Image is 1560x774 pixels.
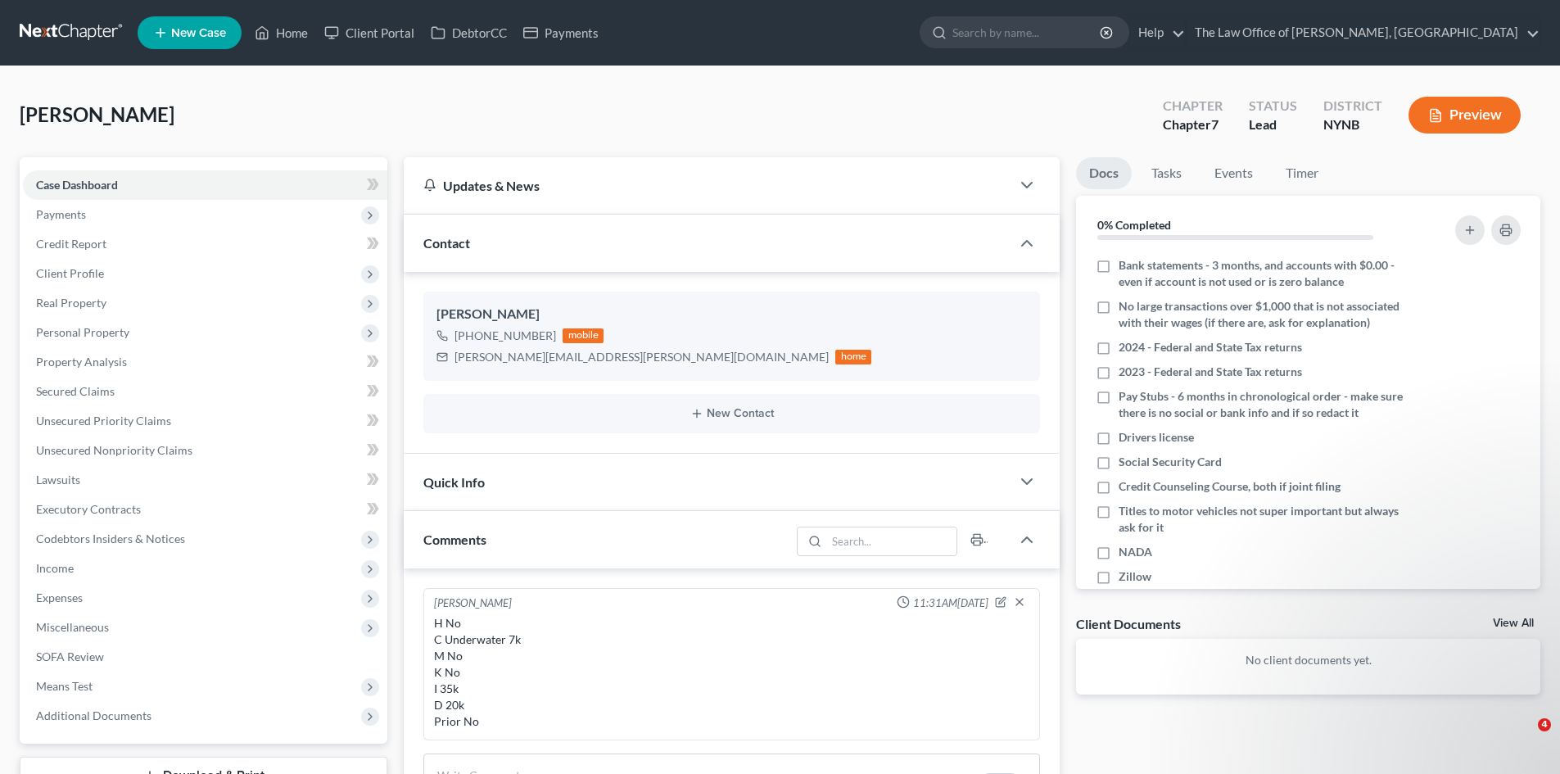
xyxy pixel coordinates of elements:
[36,384,115,398] span: Secured Claims
[1538,718,1551,731] span: 4
[423,18,515,48] a: DebtorCC
[246,18,316,48] a: Home
[1119,298,1410,331] span: No large transactions over $1,000 that is not associated with their wages (if there are, ask for ...
[1119,568,1151,585] span: Zillow
[23,495,387,524] a: Executory Contracts
[1119,257,1410,290] span: Bank statements - 3 months, and accounts with $0.00 - even if account is not used or is zero balance
[36,708,151,722] span: Additional Documents
[36,266,104,280] span: Client Profile
[1211,116,1219,132] span: 7
[1187,18,1540,48] a: The Law Office of [PERSON_NAME], [GEOGRAPHIC_DATA]
[952,17,1102,48] input: Search by name...
[36,414,171,428] span: Unsecured Priority Claims
[36,502,141,516] span: Executory Contracts
[36,473,80,487] span: Lawsuits
[1130,18,1185,48] a: Help
[454,328,556,344] div: [PHONE_NUMBER]
[436,305,1027,324] div: [PERSON_NAME]
[36,679,93,693] span: Means Test
[36,325,129,339] span: Personal Property
[1249,97,1297,115] div: Status
[1089,652,1527,668] p: No client documents yet.
[23,406,387,436] a: Unsecured Priority Claims
[23,229,387,259] a: Credit Report
[36,207,86,221] span: Payments
[23,642,387,672] a: SOFA Review
[913,595,988,611] span: 11:31AM[DATE]
[1323,115,1382,134] div: NYNB
[1119,429,1194,446] span: Drivers license
[423,532,486,547] span: Comments
[1323,97,1382,115] div: District
[36,296,106,310] span: Real Property
[36,620,109,634] span: Miscellaneous
[436,407,1027,420] button: New Contact
[36,561,74,575] span: Income
[20,102,174,126] span: [PERSON_NAME]
[1119,454,1222,470] span: Social Security Card
[23,170,387,200] a: Case Dashboard
[36,443,192,457] span: Unsecured Nonpriority Claims
[423,177,991,194] div: Updates & News
[171,27,226,39] span: New Case
[1076,615,1181,632] div: Client Documents
[827,527,957,555] input: Search...
[23,377,387,406] a: Secured Claims
[1119,364,1302,380] span: 2023 - Federal and State Tax returns
[563,328,604,343] div: mobile
[423,474,485,490] span: Quick Info
[1163,115,1223,134] div: Chapter
[1409,97,1521,134] button: Preview
[1076,157,1132,189] a: Docs
[23,436,387,465] a: Unsecured Nonpriority Claims
[454,349,829,365] div: [PERSON_NAME][EMAIL_ADDRESS][PERSON_NAME][DOMAIN_NAME]
[1201,157,1266,189] a: Events
[1119,388,1410,421] span: Pay Stubs - 6 months in chronological order - make sure there is no social or bank info and if so...
[1504,718,1544,758] iframe: Intercom live chat
[36,650,104,663] span: SOFA Review
[1119,478,1341,495] span: Credit Counseling Course, both if joint filing
[1119,544,1152,560] span: NADA
[835,350,871,364] div: home
[1163,97,1223,115] div: Chapter
[434,595,512,612] div: [PERSON_NAME]
[423,235,470,251] span: Contact
[515,18,607,48] a: Payments
[23,465,387,495] a: Lawsuits
[36,591,83,604] span: Expenses
[36,532,185,545] span: Codebtors Insiders & Notices
[36,237,106,251] span: Credit Report
[1097,218,1171,232] strong: 0% Completed
[1249,115,1297,134] div: Lead
[434,615,1029,730] div: H No C Underwater 7k M No K No I 35k D 20k Prior No
[316,18,423,48] a: Client Portal
[1138,157,1195,189] a: Tasks
[1119,339,1302,355] span: 2024 - Federal and State Tax returns
[1119,503,1410,536] span: Titles to motor vehicles not super important but always ask for it
[1273,157,1332,189] a: Timer
[23,347,387,377] a: Property Analysis
[36,355,127,369] span: Property Analysis
[36,178,118,192] span: Case Dashboard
